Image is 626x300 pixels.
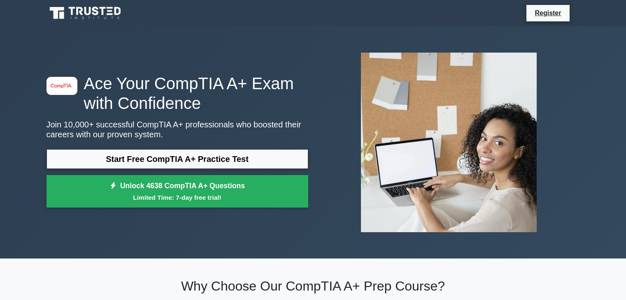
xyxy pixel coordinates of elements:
h1: Ace Your CompTIA A+ Exam with Confidence [47,74,308,113]
p: Join 10,000+ successful CompTIA A+ professionals who boosted their careers with our proven system. [47,120,308,139]
a: Start Free CompTIA A+ Practice Test [47,149,308,169]
small: Limited Time: 7-day free trial! [57,193,298,202]
a: Unlock 4638 CompTIA A+ QuestionsLimited Time: 7-day free trial! [47,175,308,208]
h2: Why Choose Our CompTIA A+ Prep Course? [47,278,580,294]
a: Register [530,8,566,18]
